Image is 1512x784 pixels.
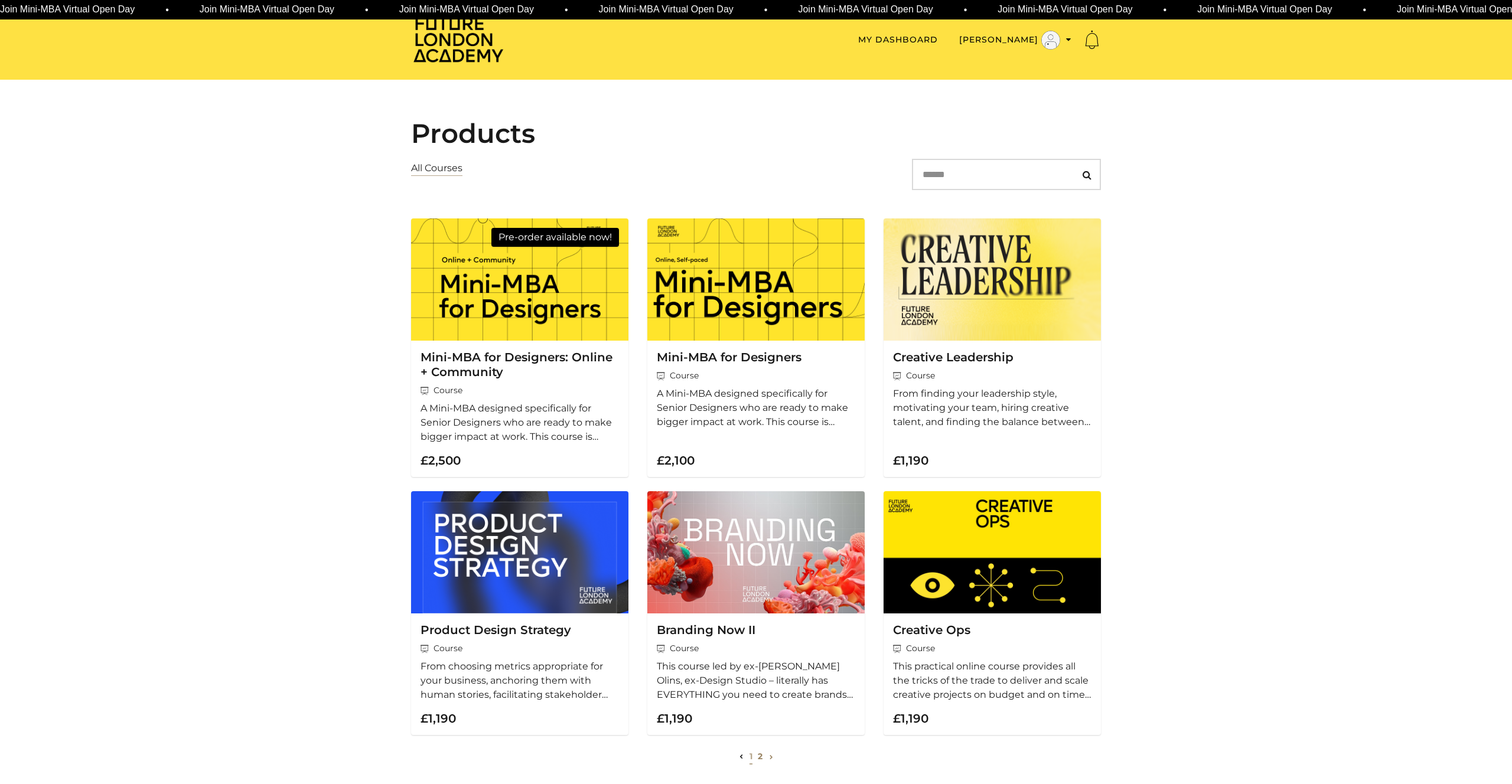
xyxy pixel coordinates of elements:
h2: Products [411,117,1101,149]
a: Product Design Strategy Course From choosing metrics appropriate for your business, anchoring the... [411,491,628,735]
span: Course [421,384,619,397]
a: Pre-order available now! Mini-MBA for Designers: Online + Community Course A Mini-MBA designed sp... [411,218,628,477]
strong: £1,190 [893,453,928,468]
span: • [564,3,568,17]
strong: £1,190 [893,711,928,726]
h3: Mini-MBA for Designers: Online + Community [421,350,619,380]
a: My Dashboard [858,34,938,46]
img: Home Page [411,15,506,63]
span: • [1163,3,1166,17]
span: Course [893,370,1091,382]
span: • [165,3,168,17]
a: 1 [750,750,752,763]
h3: Mini-MBA for Designers [657,350,855,365]
div: Pre-order available now! [491,228,619,247]
strong: £2,100 [657,453,695,468]
a: 2 [758,750,762,763]
h3: Product Design Strategy [421,623,619,638]
p: This course led by ex-[PERSON_NAME] Olins, ex-Design Studio – literally has EVERYTHING you need t... [657,659,855,702]
a: Next page [767,750,776,763]
span: Course [893,642,1091,655]
span: • [1363,3,1366,17]
button: Toggle menu [959,31,1071,50]
span: • [963,3,967,17]
nav: All Courses [411,749,1101,763]
h3: Creative Leadership [893,350,1091,365]
span: Course [657,370,855,382]
span: Course [421,642,619,655]
a: Branding Now II Course This course led by ex-[PERSON_NAME] Olins, ex-Design Studio – literally ha... [647,491,865,735]
p: A Mini-MBA designed specifically for Senior Designers who are ready to make bigger impact at work... [421,401,619,444]
p: This practical online course provides all the tricks of the trade to deliver and scale creative p... [893,659,1091,702]
a: Mini-MBA for Designers Course A Mini-MBA designed specifically for Senior Designers who are ready... [647,218,865,477]
h3: Creative Ops [893,623,1091,638]
h3: Branding Now II [657,623,855,638]
span: Course [657,642,855,655]
nav: Categories [411,159,462,200]
p: A Mini-MBA designed specifically for Senior Designers who are ready to make bigger impact at work... [657,387,855,429]
p: From finding your leadership style, motivating your team, hiring creative talent, and finding the... [893,387,1091,429]
strong: £1,190 [421,711,456,726]
a: Creative Ops Course This practical online course provides all the tricks of the trade to deliver ... [884,491,1101,735]
span: • [364,3,368,17]
strong: £1,190 [657,711,692,726]
a: All Courses [411,164,462,173]
a: Creative Leadership Course From finding your leadership style, motivating your team, hiring creat... [884,218,1101,477]
p: From choosing metrics appropriate for your business, anchoring them with human stories, facilitat... [421,659,619,702]
strong: £2,500 [421,453,461,468]
span: • [764,3,767,17]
